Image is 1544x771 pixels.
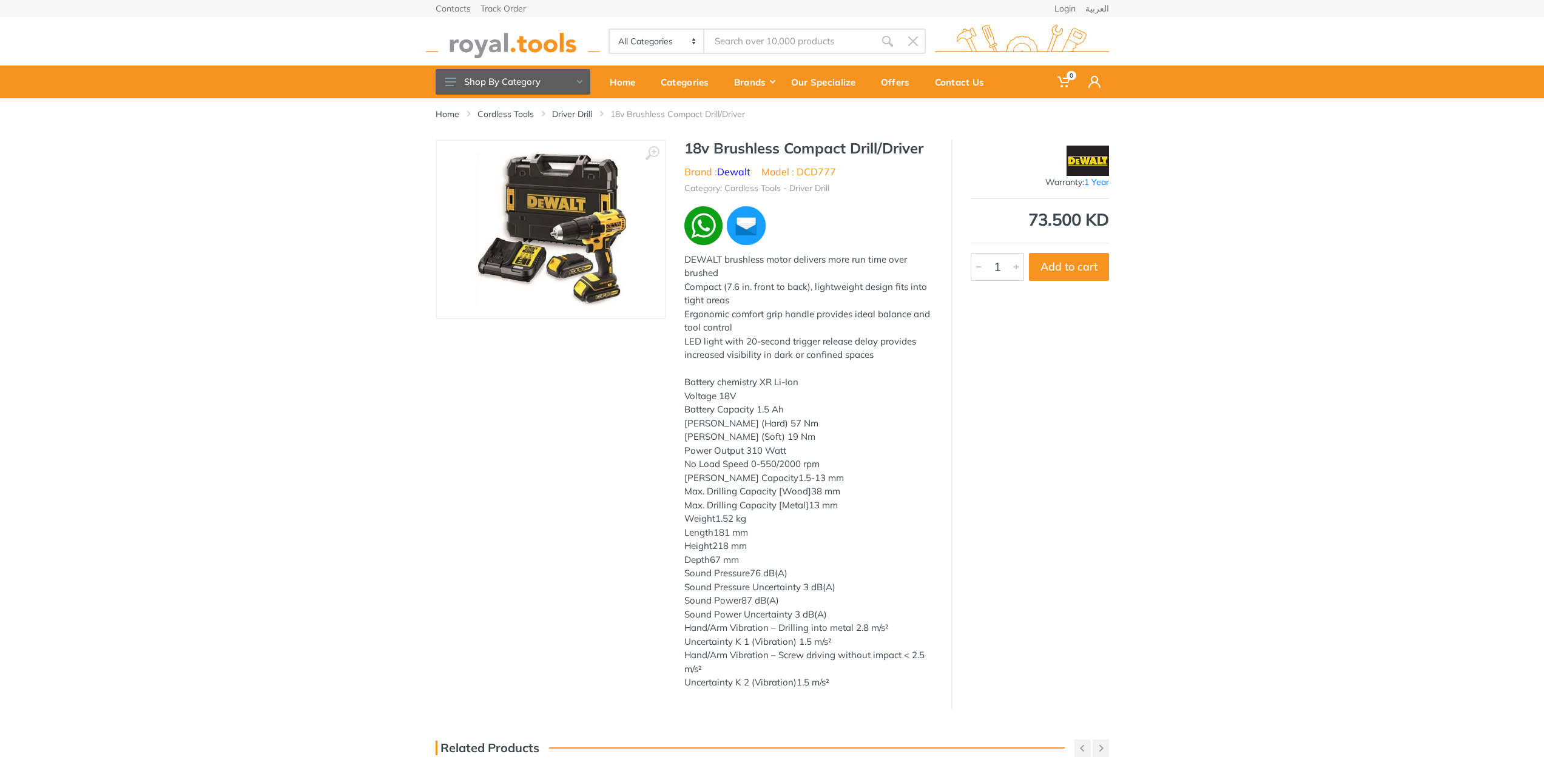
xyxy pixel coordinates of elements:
[426,25,600,58] img: royal.tools Logo
[761,164,836,179] li: Model : DCD777
[652,66,726,98] a: Categories
[1029,253,1109,281] button: Add to cart
[926,69,1001,95] div: Contact Us
[684,140,933,157] h1: 18v Brushless Compact Drill/Driver
[717,166,750,178] a: Dewalt
[1084,177,1109,187] span: 1 Year
[725,204,767,247] img: ma.webp
[872,69,926,95] div: Offers
[652,69,726,95] div: Categories
[436,108,459,120] a: Home
[935,25,1109,58] img: royal.tools Logo
[436,741,539,755] h3: Related Products
[436,69,590,95] button: Shop By Category
[684,182,829,195] li: Category: Cordless Tools - Driver Drill
[436,108,1109,120] nav: breadcrumb
[971,211,1109,228] div: 73.500 KD
[601,69,652,95] div: Home
[726,69,783,95] div: Brands
[601,66,652,98] a: Home
[783,69,872,95] div: Our Specialize
[684,253,933,690] div: DEWALT brushless motor delivers more run time over brushed Compact (7.6 in. front to back), light...
[783,66,872,98] a: Our Specialize
[1067,146,1109,176] img: Dewalt
[1085,4,1109,13] a: العربية
[971,176,1109,189] div: Warranty:
[684,206,723,245] img: wa.webp
[704,29,874,54] input: Site search
[1067,71,1076,80] span: 0
[684,164,750,179] li: Brand :
[926,66,1001,98] a: Contact Us
[1049,66,1080,98] a: 0
[610,108,763,120] li: 18v Brushless Compact Drill/Driver
[436,4,471,13] a: Contacts
[474,153,627,306] img: Royal Tools - 18v Brushless Compact Drill/Driver
[477,108,534,120] a: Cordless Tools
[1054,4,1076,13] a: Login
[552,108,592,120] a: Driver Drill
[610,30,705,53] select: Category
[480,4,526,13] a: Track Order
[872,66,926,98] a: Offers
